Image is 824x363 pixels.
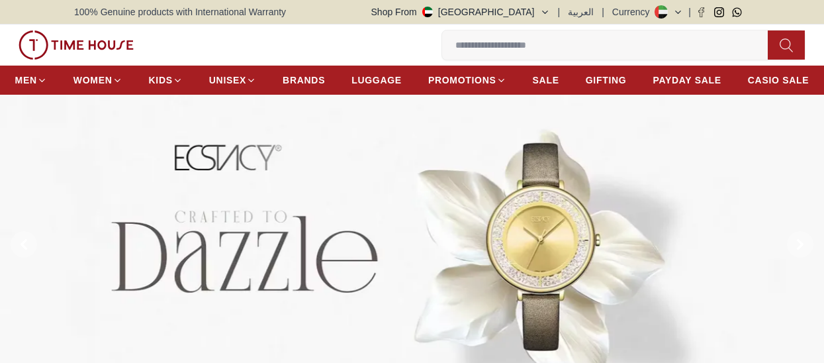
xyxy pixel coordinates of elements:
[209,74,246,87] span: UNISEX
[19,30,134,60] img: ...
[533,74,559,87] span: SALE
[74,5,286,19] span: 100% Genuine products with International Warranty
[586,68,627,92] a: GIFTING
[602,5,604,19] span: |
[351,68,402,92] a: LUGGAGE
[558,5,561,19] span: |
[422,7,433,17] img: United Arab Emirates
[283,68,325,92] a: BRANDS
[612,5,655,19] div: Currency
[748,68,809,92] a: CASIO SALE
[149,68,183,92] a: KIDS
[15,74,37,87] span: MEN
[568,5,594,19] button: العربية
[533,68,559,92] a: SALE
[371,5,550,19] button: Shop From[GEOGRAPHIC_DATA]
[428,74,496,87] span: PROMOTIONS
[653,68,721,92] a: PAYDAY SALE
[73,74,113,87] span: WOMEN
[73,68,122,92] a: WOMEN
[688,5,691,19] span: |
[732,7,742,17] a: Whatsapp
[351,74,402,87] span: LUGGAGE
[209,68,256,92] a: UNISEX
[714,7,724,17] a: Instagram
[283,74,325,87] span: BRANDS
[149,74,173,87] span: KIDS
[428,68,506,92] a: PROMOTIONS
[653,74,721,87] span: PAYDAY SALE
[748,74,809,87] span: CASIO SALE
[696,7,706,17] a: Facebook
[15,68,47,92] a: MEN
[586,74,627,87] span: GIFTING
